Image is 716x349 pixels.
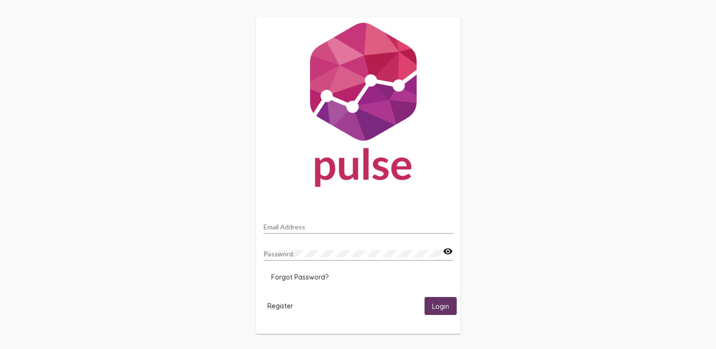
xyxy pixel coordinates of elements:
img: Pulse For Good Logo [256,17,460,196]
button: Register [260,297,301,314]
span: Register [267,302,293,310]
button: Forgot Password? [264,269,336,286]
span: Login [432,302,449,311]
mat-icon: visibility [443,246,453,257]
button: Login [424,297,457,314]
span: Forgot Password? [271,273,328,281]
